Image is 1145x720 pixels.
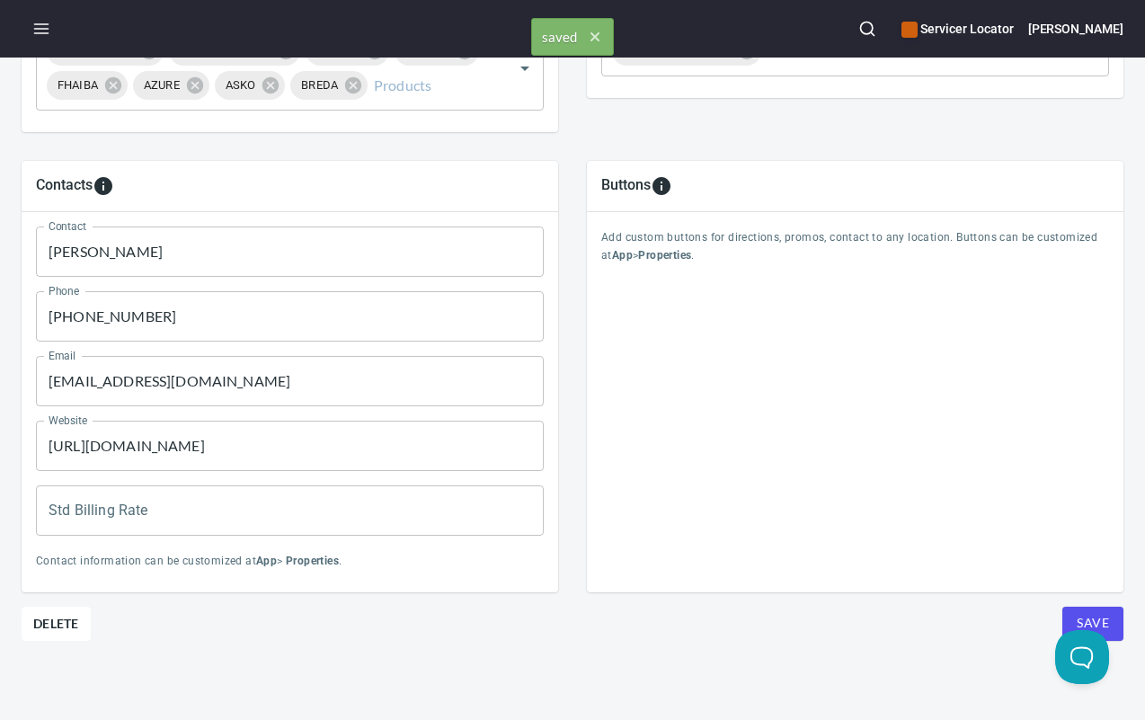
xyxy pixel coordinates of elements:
[133,76,191,93] span: AZURE
[901,22,918,38] button: color-CE600E
[290,71,368,100] div: BREDA
[651,175,672,197] svg: To add custom buttons for locations, please go to Apps > Properties > Buttons.
[290,76,349,93] span: BREDA
[638,249,691,262] b: Properties
[901,9,1013,49] div: Manage your apps
[512,56,537,81] button: Open
[36,175,93,197] h5: Contacts
[36,553,544,571] p: Contact information can be customized at > .
[47,71,128,100] div: FHAIBA
[286,555,339,567] b: Properties
[33,613,79,635] span: Delete
[601,229,1109,265] p: Add custom buttons for directions, promos, contact to any location. Buttons can be customized at > .
[1062,607,1123,641] button: Save
[22,607,91,641] button: Delete
[601,175,651,197] h5: Buttons
[1028,9,1123,49] button: [PERSON_NAME]
[370,68,485,102] input: Products
[256,555,277,567] b: App
[215,76,267,93] span: ASKO
[1028,19,1123,39] h6: [PERSON_NAME]
[133,71,209,100] div: AZURE
[215,71,286,100] div: ASKO
[93,175,114,197] svg: To add custom contact information for locations, please go to Apps > Properties > Contacts.
[532,19,613,55] span: saved
[612,249,633,262] b: App
[1055,630,1109,684] iframe: Help Scout Beacon - Open
[47,76,109,93] span: FHAIBA
[901,19,1013,39] h6: Servicer Locator
[848,9,887,49] button: Search
[1077,612,1109,635] span: Save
